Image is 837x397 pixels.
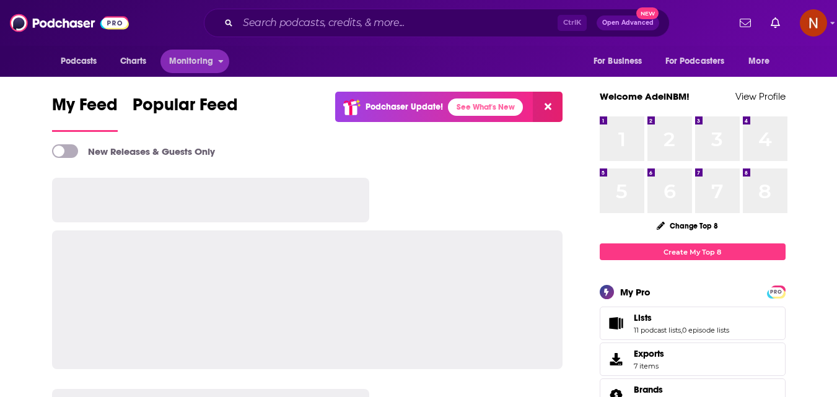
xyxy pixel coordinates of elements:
[52,94,118,132] a: My Feed
[682,326,729,334] a: 0 episode lists
[204,9,670,37] div: Search podcasts, credits, & more...
[133,94,238,123] span: Popular Feed
[657,50,743,73] button: open menu
[620,286,651,298] div: My Pro
[634,312,652,323] span: Lists
[10,11,129,35] img: Podchaser - Follow, Share and Rate Podcasts
[600,90,690,102] a: Welcome AdelNBM!
[52,144,215,158] a: New Releases & Guests Only
[769,287,784,296] a: PRO
[133,94,238,132] a: Popular Feed
[634,384,667,395] a: Brands
[604,351,629,368] span: Exports
[634,362,664,370] span: 7 items
[120,53,147,70] span: Charts
[800,9,827,37] span: Logged in as AdelNBM
[558,15,587,31] span: Ctrl K
[649,218,726,233] button: Change Top 8
[634,384,663,395] span: Brands
[600,342,786,376] a: Exports
[748,53,769,70] span: More
[600,243,786,260] a: Create My Top 8
[366,102,443,112] p: Podchaser Update!
[634,348,664,359] span: Exports
[602,20,654,26] span: Open Advanced
[769,287,784,297] span: PRO
[735,90,786,102] a: View Profile
[636,7,659,19] span: New
[52,94,118,123] span: My Feed
[735,12,756,33] a: Show notifications dropdown
[112,50,154,73] a: Charts
[169,53,213,70] span: Monitoring
[600,307,786,340] span: Lists
[800,9,827,37] img: User Profile
[61,53,97,70] span: Podcasts
[800,9,827,37] button: Show profile menu
[160,50,229,73] button: open menu
[634,326,681,334] a: 11 podcast lists
[594,53,642,70] span: For Business
[740,50,785,73] button: open menu
[634,312,729,323] a: Lists
[681,326,682,334] span: ,
[585,50,658,73] button: open menu
[766,12,785,33] a: Show notifications dropdown
[448,98,523,116] a: See What's New
[604,315,629,332] a: Lists
[597,15,659,30] button: Open AdvancedNew
[665,53,725,70] span: For Podcasters
[52,50,113,73] button: open menu
[238,13,558,33] input: Search podcasts, credits, & more...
